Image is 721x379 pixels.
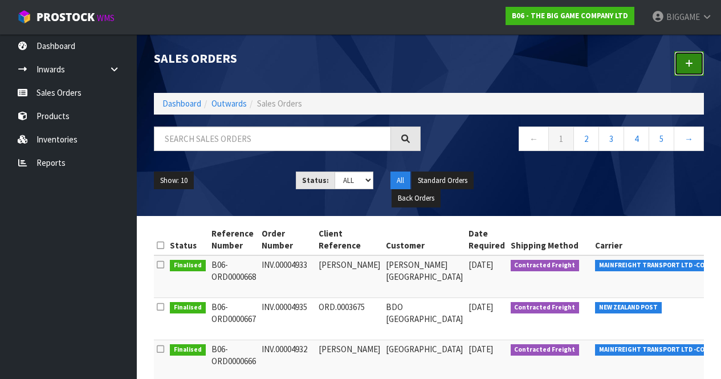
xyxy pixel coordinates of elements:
[438,127,704,154] nav: Page navigation
[154,51,421,65] h1: Sales Orders
[519,127,549,151] a: ←
[573,127,599,151] a: 2
[97,13,115,23] small: WMS
[598,127,624,151] a: 3
[209,255,259,298] td: B06-ORD0000668
[469,301,493,312] span: [DATE]
[154,127,391,151] input: Search sales orders
[508,225,593,255] th: Shipping Method
[383,298,466,340] td: BDO [GEOGRAPHIC_DATA]
[595,302,662,313] span: NEW ZEALAND POST
[383,255,466,298] td: [PERSON_NAME][GEOGRAPHIC_DATA]
[512,11,628,21] strong: B06 - THE BIG GAME COMPANY LTD
[154,172,194,190] button: Show: 10
[162,98,201,109] a: Dashboard
[211,98,247,109] a: Outwards
[209,225,259,255] th: Reference Number
[392,189,441,207] button: Back Orders
[511,302,580,313] span: Contracted Freight
[666,11,700,22] span: BIGGAME
[259,225,316,255] th: Order Number
[257,98,302,109] span: Sales Orders
[170,260,206,271] span: Finalised
[209,298,259,340] td: B06-ORD0000667
[469,344,493,354] span: [DATE]
[316,255,383,298] td: [PERSON_NAME]
[674,127,704,151] a: →
[302,176,329,185] strong: Status:
[170,302,206,313] span: Finalised
[316,298,383,340] td: ORD.0003675
[548,127,574,151] a: 1
[649,127,674,151] a: 5
[383,225,466,255] th: Customer
[469,259,493,270] span: [DATE]
[259,298,316,340] td: INV.00004935
[170,344,206,356] span: Finalised
[412,172,474,190] button: Standard Orders
[511,344,580,356] span: Contracted Freight
[466,225,508,255] th: Date Required
[259,255,316,298] td: INV.00004933
[17,10,31,24] img: cube-alt.png
[511,260,580,271] span: Contracted Freight
[624,127,649,151] a: 4
[390,172,410,190] button: All
[316,225,383,255] th: Client Reference
[36,10,95,25] span: ProStock
[167,225,209,255] th: Status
